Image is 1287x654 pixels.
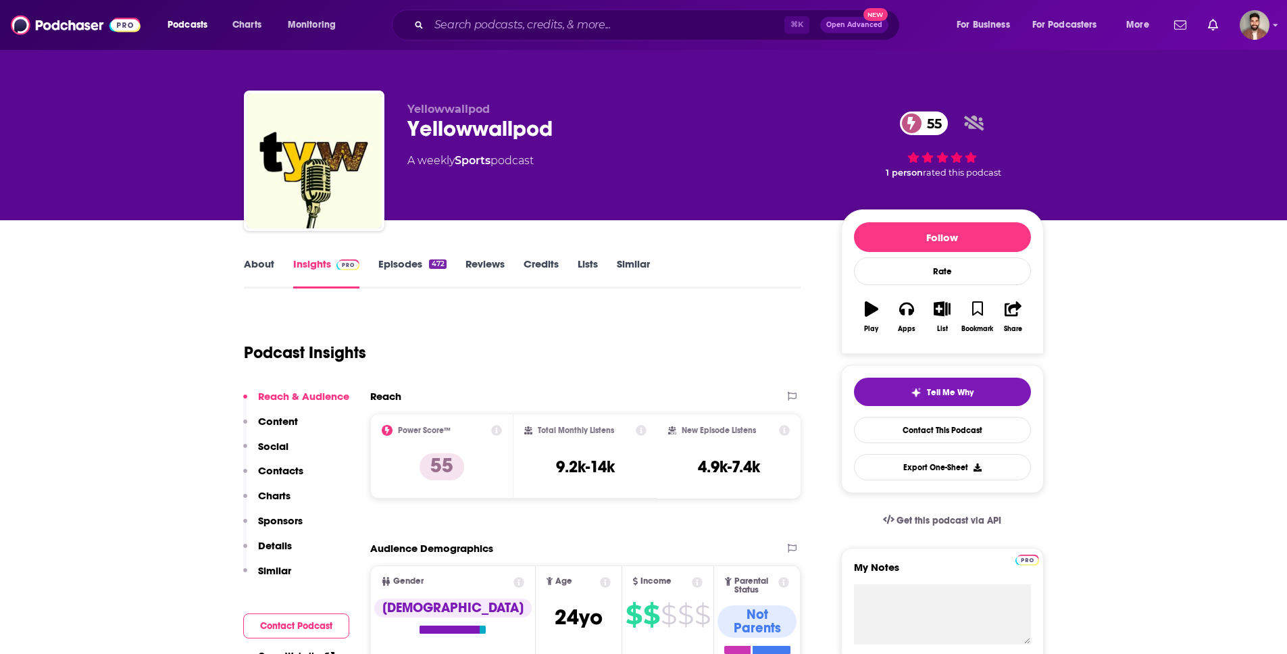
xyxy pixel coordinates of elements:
button: List [924,293,959,341]
label: My Notes [854,561,1031,584]
a: InsightsPodchaser Pro [293,257,360,288]
p: 55 [420,453,464,480]
button: Follow [854,222,1031,252]
div: Play [864,325,878,333]
div: Bookmark [961,325,993,333]
a: Lists [578,257,598,288]
div: A weekly podcast [407,153,534,169]
a: Pro website [1015,553,1039,565]
p: Similar [258,564,291,577]
span: Logged in as calmonaghan [1240,10,1269,40]
p: Reach & Audience [258,390,349,403]
span: Monitoring [288,16,336,34]
button: Export One-Sheet [854,454,1031,480]
button: Bookmark [960,293,995,341]
a: Contact This Podcast [854,417,1031,443]
span: $ [678,604,693,626]
div: Search podcasts, credits, & more... [405,9,913,41]
h2: Total Monthly Listens [538,426,614,435]
a: Yellowwallpod [247,93,382,228]
button: Charts [243,489,291,514]
button: Contacts [243,464,303,489]
button: Apps [889,293,924,341]
button: Open AdvancedNew [820,17,888,33]
p: Social [258,440,288,453]
h2: Audience Demographics [370,542,493,555]
img: Podchaser Pro [336,259,360,270]
input: Search podcasts, credits, & more... [429,14,784,36]
span: Parental Status [734,577,776,595]
div: Apps [898,325,915,333]
div: Not Parents [717,605,797,638]
span: 1 person [886,168,923,178]
a: Episodes472 [378,257,446,288]
span: Yellowwallpod [407,103,490,116]
span: $ [643,604,659,626]
span: For Podcasters [1032,16,1097,34]
button: Details [243,539,292,564]
h2: Reach [370,390,401,403]
span: 55 [913,111,949,135]
button: Contact Podcast [243,613,349,638]
span: New [863,8,888,21]
p: Charts [258,489,291,502]
button: Sponsors [243,514,303,539]
a: Show notifications dropdown [1169,14,1192,36]
a: Sports [455,154,490,167]
a: About [244,257,274,288]
button: Social [243,440,288,465]
img: Podchaser - Follow, Share and Rate Podcasts [11,12,141,38]
button: Share [995,293,1030,341]
button: Reach & Audience [243,390,349,415]
span: Open Advanced [826,22,882,28]
button: open menu [1117,14,1166,36]
button: open menu [947,14,1027,36]
h2: Power Score™ [398,426,451,435]
a: Show notifications dropdown [1203,14,1223,36]
button: Content [243,415,298,440]
a: Similar [617,257,650,288]
h1: Podcast Insights [244,343,366,363]
div: Rate [854,257,1031,285]
button: Play [854,293,889,341]
span: rated this podcast [923,168,1001,178]
button: open menu [1024,14,1117,36]
div: 472 [429,259,446,269]
span: Age [555,577,572,586]
span: $ [626,604,642,626]
p: Details [258,539,292,552]
span: $ [661,604,676,626]
span: Income [640,577,672,586]
span: $ [695,604,710,626]
span: Tell Me Why [927,387,974,398]
span: Charts [232,16,261,34]
a: Reviews [465,257,505,288]
a: 55 [900,111,949,135]
h3: 9.2k-14k [556,457,615,477]
img: User Profile [1240,10,1269,40]
span: More [1126,16,1149,34]
div: List [937,325,948,333]
a: Charts [224,14,270,36]
button: open menu [158,14,225,36]
div: [DEMOGRAPHIC_DATA] [374,599,532,618]
span: ⌘ K [784,16,809,34]
h2: New Episode Listens [682,426,756,435]
span: Get this podcast via API [897,515,1001,526]
div: Share [1004,325,1022,333]
a: Credits [524,257,559,288]
div: 55 1 personrated this podcast [841,103,1044,186]
button: open menu [278,14,353,36]
h3: 4.9k-7.4k [698,457,760,477]
img: Podchaser Pro [1015,555,1039,565]
span: Podcasts [168,16,207,34]
p: Sponsors [258,514,303,527]
span: 24 yo [555,604,603,630]
button: tell me why sparkleTell Me Why [854,378,1031,406]
span: Gender [393,577,424,586]
img: tell me why sparkle [911,387,922,398]
p: Content [258,415,298,428]
span: For Business [957,16,1010,34]
button: Similar [243,564,291,589]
